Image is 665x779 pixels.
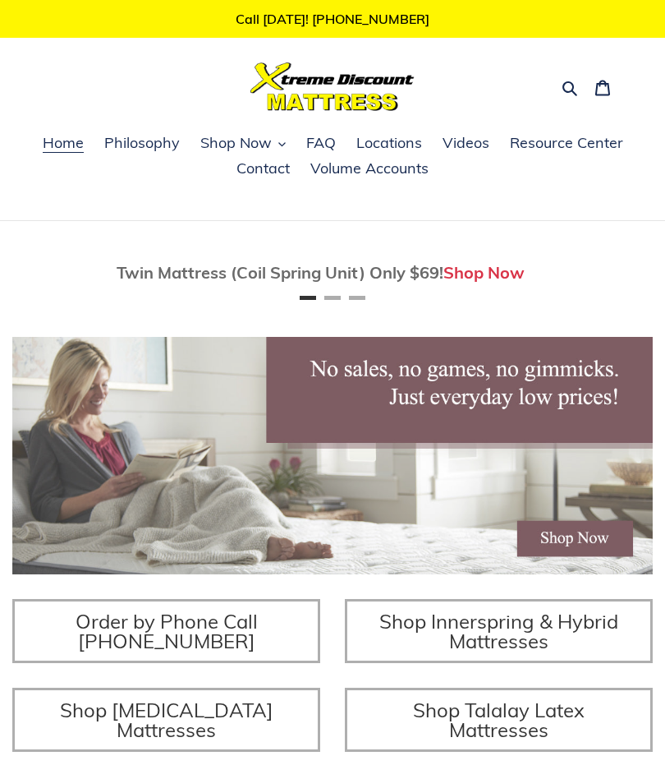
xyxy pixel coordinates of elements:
span: Shop Talalay Latex Mattresses [413,698,585,742]
a: Volume Accounts [302,157,437,182]
a: Shop Innerspring & Hybrid Mattresses [345,599,653,663]
span: Resource Center [510,133,623,153]
span: Locations [356,133,422,153]
button: Page 3 [349,296,365,300]
span: Volume Accounts [310,159,429,178]
span: Videos [443,133,489,153]
a: Order by Phone Call [PHONE_NUMBER] [12,599,320,663]
button: Shop Now [192,131,294,156]
a: FAQ [298,131,344,156]
a: Locations [348,131,430,156]
span: Order by Phone Call [PHONE_NUMBER] [76,609,258,653]
span: Contact [236,159,290,178]
span: Home [43,133,84,153]
button: Page 1 [300,296,316,300]
img: herobannermay2022-1652879215306_1200x.jpg [12,337,653,574]
button: Page 2 [324,296,341,300]
a: Shop Talalay Latex Mattresses [345,688,653,752]
a: Shop [MEDICAL_DATA] Mattresses [12,688,320,752]
a: Home [34,131,92,156]
a: Videos [434,131,498,156]
a: Resource Center [502,131,631,156]
a: Contact [228,157,298,182]
span: FAQ [306,133,336,153]
a: Philosophy [96,131,188,156]
span: Shop [MEDICAL_DATA] Mattresses [60,698,273,742]
span: Philosophy [104,133,180,153]
span: Shop Now [200,133,272,153]
span: Twin Mattress (Coil Spring Unit) Only $69! [117,262,443,283]
a: Shop Now [443,262,525,283]
img: Xtreme Discount Mattress [250,62,415,111]
span: Shop Innerspring & Hybrid Mattresses [379,609,618,653]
